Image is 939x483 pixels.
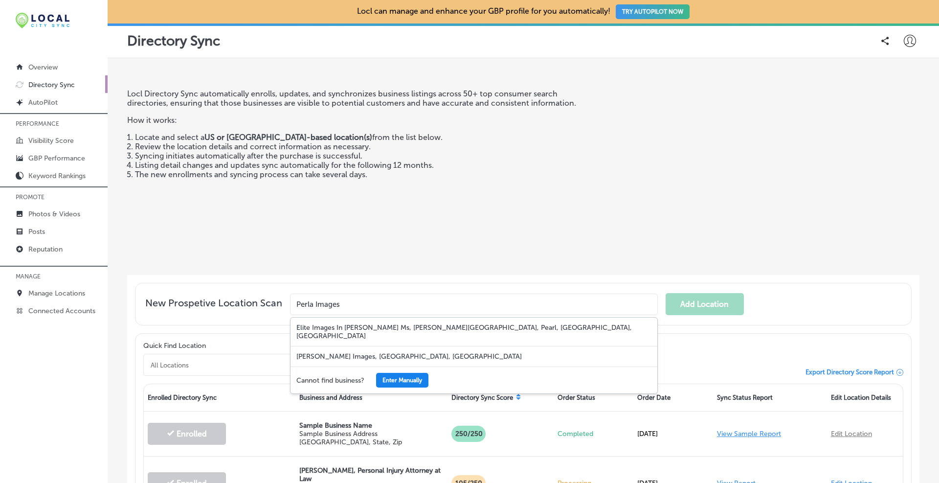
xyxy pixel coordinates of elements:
[633,420,713,448] div: [DATE]
[28,307,95,315] p: Connected Accounts
[299,421,443,430] p: Sample Business Name
[28,245,63,253] p: Reputation
[143,342,206,350] label: Quick Find Location
[135,170,598,179] li: The new enrollments and syncing process can take several days.
[805,368,894,376] span: Export Directory Score Report
[16,13,69,28] img: 12321ecb-abad-46dd-be7f-2600e8d3409flocal-city-sync-logo-rectangle.png
[28,172,86,180] p: Keyword Rankings
[447,384,554,411] div: Directory Sync Score
[666,293,744,315] button: Add Location
[135,161,598,170] li: Listing detail changes and updates sync automatically for the following 12 months.
[291,346,657,367] div: [PERSON_NAME] Images, [GEOGRAPHIC_DATA], [GEOGRAPHIC_DATA]
[135,133,598,142] li: Locate and select a from the list below.
[633,384,713,411] div: Order Date
[554,384,633,411] div: Order Status
[127,89,598,108] p: Locl Directory Sync automatically enrolls, updates, and synchronizes business listings across 50+...
[135,151,598,161] li: Syncing initiates automatically after the purchase is successful.
[28,289,85,298] p: Manage Locations
[135,142,598,151] li: Review the location details and correct information as necessary.
[299,438,443,446] p: [GEOGRAPHIC_DATA], State, Zip
[451,426,486,442] p: 250/250
[148,423,226,445] button: Enrolled
[299,466,443,483] p: [PERSON_NAME], Personal Injury Attorney at Law
[28,63,58,71] p: Overview
[28,137,74,145] p: Visibility Score
[295,384,447,411] div: Business and Address
[291,318,657,346] div: Elite Images In [PERSON_NAME] Ms, [PERSON_NAME][GEOGRAPHIC_DATA], Pearl, [GEOGRAPHIC_DATA], [GEOG...
[28,210,80,218] p: Photos & Videos
[28,98,58,107] p: AutoPilot
[296,376,364,385] p: Cannot find business?
[127,108,598,125] p: How it works:
[150,361,486,369] input: All Locations
[616,4,690,19] button: TRY AUTOPILOT NOW
[144,384,295,411] div: Enrolled Directory Sync
[299,430,443,438] p: Sample Business Address
[127,33,220,49] p: Directory Sync
[145,297,282,315] span: New Prospetive Location Scan
[28,154,85,162] p: GBP Performance
[827,384,903,411] div: Edit Location Details
[717,430,781,438] a: View Sample Report
[290,294,658,315] input: Enter your business location
[558,430,629,438] p: Completed
[204,133,372,142] strong: US or [GEOGRAPHIC_DATA]-based location(s)
[28,228,45,236] p: Posts
[831,430,872,438] a: Edit Location
[713,384,827,411] div: Sync Status Report
[376,373,428,388] button: Enter Manually
[28,81,75,89] p: Directory Sync
[605,89,919,265] iframe: Locl: Directory Sync Overview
